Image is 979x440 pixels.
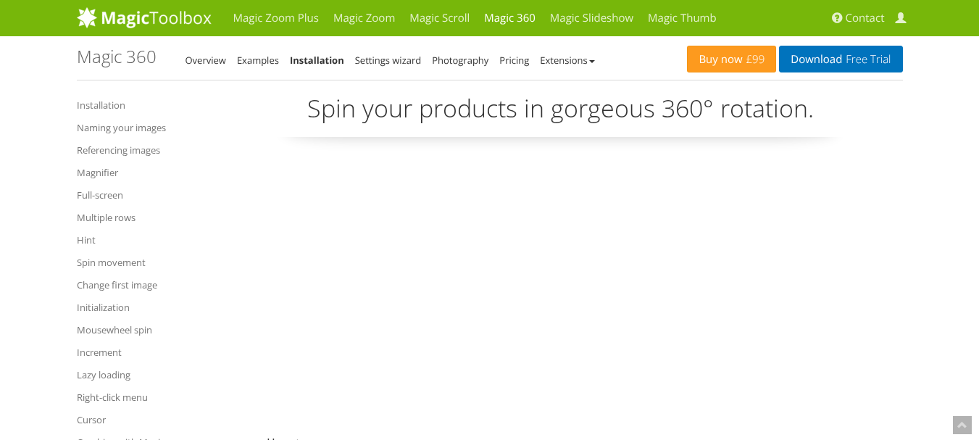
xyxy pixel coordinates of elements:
[846,11,885,25] span: Contact
[779,46,902,72] a: DownloadFree Trial
[77,366,196,383] a: Lazy loading
[77,164,196,181] a: Magnifier
[77,119,196,136] a: Naming your images
[186,54,226,67] a: Overview
[77,231,196,249] a: Hint
[77,344,196,361] a: Increment
[540,54,594,67] a: Extensions
[743,54,765,65] span: £99
[290,54,344,67] a: Installation
[77,209,196,226] a: Multiple rows
[77,276,196,294] a: Change first image
[77,299,196,316] a: Initialization
[77,411,196,428] a: Cursor
[77,321,196,339] a: Mousewheel spin
[77,254,196,271] a: Spin movement
[77,186,196,204] a: Full-screen
[237,54,279,67] a: Examples
[218,91,903,137] p: Spin your products in gorgeous 360° rotation.
[499,54,529,67] a: Pricing
[77,96,196,114] a: Installation
[432,54,488,67] a: Photography
[77,389,196,406] a: Right-click menu
[77,7,212,28] img: MagicToolbox.com - Image tools for your website
[842,54,891,65] span: Free Trial
[77,47,157,66] h1: Magic 360
[355,54,422,67] a: Settings wizard
[687,46,776,72] a: Buy now£99
[77,141,196,159] a: Referencing images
